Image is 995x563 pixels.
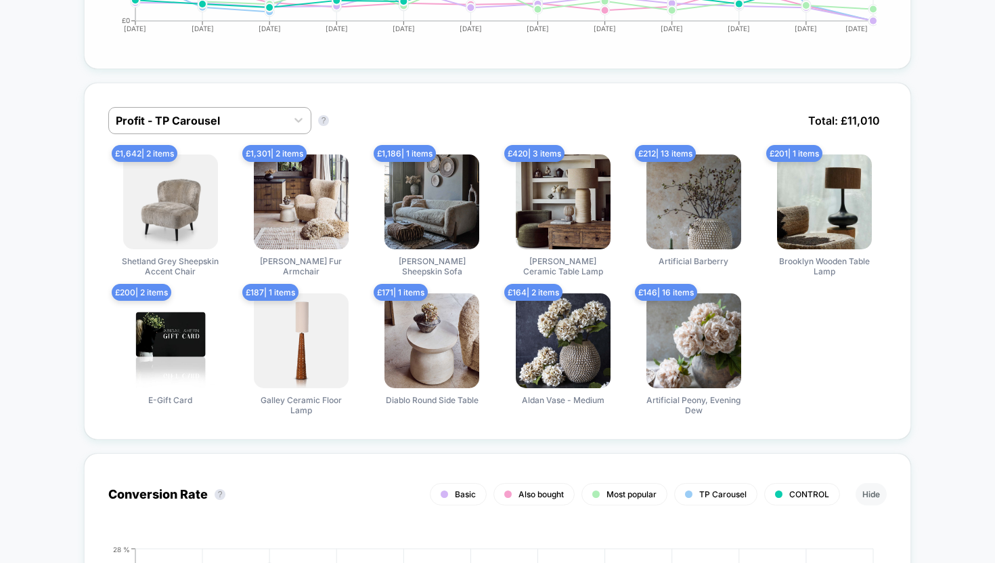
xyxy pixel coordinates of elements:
[777,154,872,249] img: Brooklyn Wooden Table Lamp
[215,489,225,500] button: ?
[516,293,611,388] img: Aldan Vase - Medium
[374,284,428,301] span: £ 171 | 1 items
[326,24,348,33] tspan: [DATE]
[789,489,829,499] span: CONTROL
[801,107,887,134] span: Total: £ 11,010
[122,16,130,24] tspan: £0
[374,145,436,162] span: £ 1,186 | 1 items
[148,395,192,405] span: E-Gift Card
[635,145,696,162] span: £ 212 | 13 items
[646,154,741,249] img: Artificial Barberry
[250,256,352,276] span: [PERSON_NAME] Fur Armchair
[113,545,130,553] tspan: 28 %
[518,489,564,499] span: Also bought
[594,24,616,33] tspan: [DATE]
[635,284,697,301] span: £ 146 | 16 items
[191,24,213,33] tspan: [DATE]
[112,145,177,162] span: £ 1,642 | 2 items
[386,395,479,405] span: Diablo Round Side Table
[646,293,741,388] img: Artificial Peony, Evening Dew
[795,24,818,33] tspan: [DATE]
[123,154,218,249] img: Shetland Grey Sheepskin Accent Chair
[846,24,868,33] tspan: [DATE]
[112,284,171,301] span: £ 200 | 2 items
[120,256,221,276] span: Shetland Grey Sheepskin Accent Chair
[728,24,751,33] tspan: [DATE]
[460,24,482,33] tspan: [DATE]
[393,24,415,33] tspan: [DATE]
[254,293,349,388] img: Galley Ceramic Floor Lamp
[512,256,614,276] span: [PERSON_NAME] Ceramic Table Lamp
[455,489,476,499] span: Basic
[258,24,280,33] tspan: [DATE]
[699,489,747,499] span: TP Carousel
[504,145,565,162] span: £ 420 | 3 items
[242,145,307,162] span: £ 1,301 | 2 items
[318,115,329,126] button: ?
[527,24,549,33] tspan: [DATE]
[766,145,822,162] span: £ 201 | 1 items
[606,489,657,499] span: Most popular
[254,154,349,249] img: Karina Faux Fur Armchair
[522,395,604,405] span: Aldan Vase - Medium
[504,284,562,301] span: £ 164 | 2 items
[661,24,683,33] tspan: [DATE]
[242,284,298,301] span: £ 187 | 1 items
[516,154,611,249] img: Campos Ceramic Table Lamp
[659,256,728,266] span: Artificial Barberry
[381,256,483,276] span: [PERSON_NAME] Sheepskin Sofa
[384,293,479,388] img: Diablo Round Side Table
[250,395,352,415] span: Galley Ceramic Floor Lamp
[774,256,875,276] span: Brooklyn Wooden Table Lamp
[123,293,218,388] img: E-Gift Card
[124,24,146,33] tspan: [DATE]
[384,154,479,249] img: Moritz Faux Sheepskin Sofa
[643,395,745,415] span: Artificial Peony, Evening Dew
[856,483,887,505] button: Hide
